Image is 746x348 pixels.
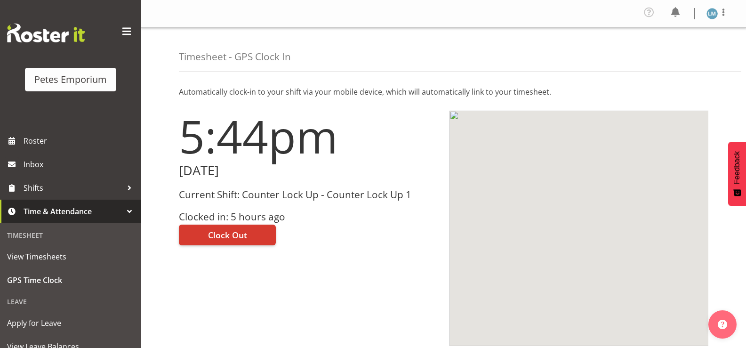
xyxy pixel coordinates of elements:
span: Time & Attendance [24,204,122,219]
h3: Current Shift: Counter Lock Up - Counter Lock Up 1 [179,189,438,200]
h4: Timesheet - GPS Clock In [179,51,291,62]
h1: 5:44pm [179,111,438,162]
h3: Clocked in: 5 hours ago [179,211,438,222]
span: GPS Time Clock [7,273,134,287]
span: Feedback [733,151,741,184]
span: Shifts [24,181,122,195]
span: Inbox [24,157,136,171]
span: Clock Out [208,229,247,241]
span: Roster [24,134,136,148]
a: Apply for Leave [2,311,139,335]
div: Leave [2,292,139,311]
img: Rosterit website logo [7,24,85,42]
span: View Timesheets [7,250,134,264]
a: View Timesheets [2,245,139,268]
h2: [DATE] [179,163,438,178]
img: lianne-morete5410.jpg [706,8,718,19]
button: Clock Out [179,225,276,245]
span: Apply for Leave [7,316,134,330]
div: Petes Emporium [34,73,107,87]
p: Automatically clock-in to your shift via your mobile device, which will automatically link to you... [179,86,708,97]
div: Timesheet [2,226,139,245]
button: Feedback - Show survey [728,142,746,206]
a: GPS Time Clock [2,268,139,292]
img: help-xxl-2.png [718,320,727,329]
